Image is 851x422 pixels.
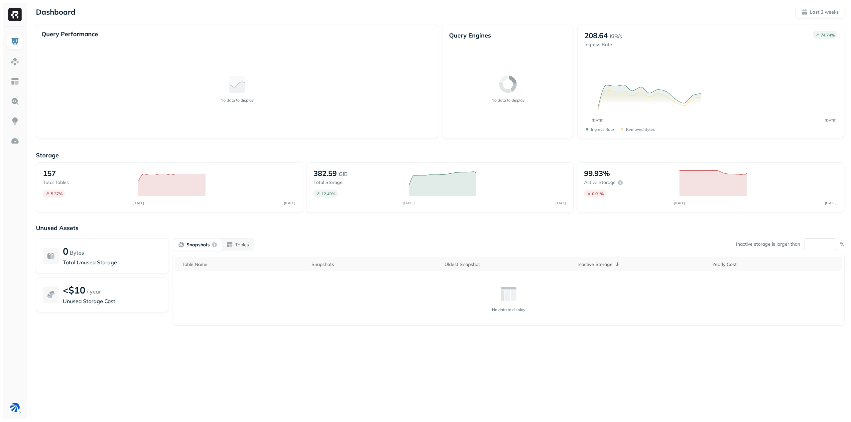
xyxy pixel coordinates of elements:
[11,97,19,106] img: Query Explorer
[795,6,844,18] button: Last 2 weeks
[626,127,655,132] p: Removed bytes
[810,9,839,15] p: Last 2 weeks
[36,151,844,159] p: Storage
[36,224,844,232] p: Unused Assets
[492,307,525,312] p: No data to display
[313,179,402,186] p: Total storage
[186,242,210,248] p: Snapshots
[592,191,604,196] p: 0.01 %
[712,261,839,268] div: Yearly Cost
[10,403,20,412] img: BAM Staging
[673,201,685,205] tspan: [DATE]
[584,42,622,48] p: Ingress Rate
[591,127,614,132] p: Ingress Rate
[825,201,836,205] tspan: [DATE]
[11,137,19,145] img: Optimization
[63,245,68,257] p: 0
[220,98,254,103] p: No data to display
[36,7,75,17] p: Dashboard
[825,118,837,122] tspan: [DATE]
[584,169,610,178] p: 99.93%
[87,288,101,295] p: / year
[321,191,335,196] p: 12.49 %
[284,201,295,205] tspan: [DATE]
[70,249,84,257] p: Bytes
[11,117,19,126] img: Insights
[311,261,438,268] div: Snapshots
[63,284,85,296] p: <$10
[339,170,348,178] p: GiB
[132,201,144,205] tspan: [DATE]
[43,169,56,178] p: 157
[43,179,132,186] p: Total tables
[11,57,19,66] img: Assets
[11,77,19,86] img: Asset Explorer
[42,30,98,38] p: Query Performance
[8,8,22,21] img: Ryft
[63,297,162,305] p: Unused Storage Cost
[235,242,249,248] p: Tables
[63,258,162,266] p: Total Unused Storage
[592,118,604,122] tspan: [DATE]
[584,179,616,186] p: Active storage
[577,261,613,268] p: Inactive Storage
[584,31,608,40] p: 208.64
[840,241,844,247] p: %
[51,191,62,196] p: 5.37 %
[11,37,19,46] img: Dashboard
[182,261,305,268] div: Table Name
[491,98,525,103] p: No data to display
[736,241,800,247] p: Inactive storage is larger than
[610,32,622,40] p: KiB/s
[403,201,415,205] tspan: [DATE]
[449,32,566,39] p: Query Engines
[313,169,337,178] p: 382.59
[444,261,571,268] div: Oldest Snapshot
[821,33,835,38] p: 74.74 %
[554,201,566,205] tspan: [DATE]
